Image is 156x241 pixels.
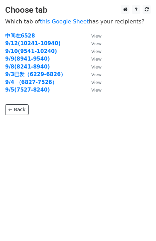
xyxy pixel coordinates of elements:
[91,64,102,70] small: View
[5,87,50,93] a: 9/5(7527-8240)
[91,41,102,46] small: View
[5,64,50,70] a: 9/8(8241-8940)
[91,72,102,77] small: View
[84,40,102,46] a: View
[91,33,102,39] small: View
[91,49,102,54] small: View
[5,79,57,85] a: 9/4 （6827-7526）
[5,40,61,46] a: 9/12(10241-10940)
[84,48,102,54] a: View
[84,71,102,77] a: View
[84,79,102,85] a: View
[91,87,102,93] small: View
[84,56,102,62] a: View
[5,48,57,54] a: 9/10(9541-10240)
[84,87,102,93] a: View
[5,33,35,39] a: 中间在6528
[5,18,151,25] p: Which tab of has your recipients?
[5,71,66,77] a: 9/3已发（6229-6826）
[84,64,102,70] a: View
[5,104,29,115] a: ← Back
[5,56,50,62] a: 9/9(8941-9540)
[40,18,89,25] a: this Google Sheet
[5,5,151,15] h3: Choose tab
[91,80,102,85] small: View
[84,33,102,39] a: View
[91,56,102,62] small: View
